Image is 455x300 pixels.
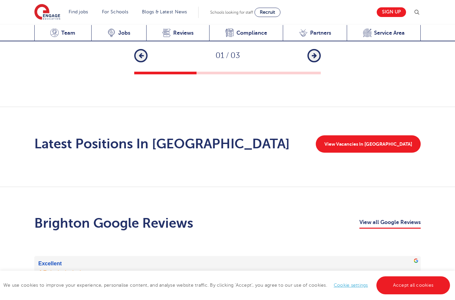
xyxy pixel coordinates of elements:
[260,10,275,15] span: Recruit
[3,283,452,288] span: We use cookies to improve your experience, personalise content, and analyse website traffic. By c...
[316,135,421,153] a: View Vacancies In [GEOGRAPHIC_DATA]
[334,283,368,288] a: Cookie settings
[34,136,290,152] h2: Latest Positions In [GEOGRAPHIC_DATA]
[173,30,194,36] span: Reviews
[283,25,347,41] a: Partners
[38,260,417,267] div: Excellent
[34,25,91,41] a: Team
[224,51,230,60] span: /
[34,4,60,21] img: Engage Education
[91,25,146,41] a: Jobs
[209,25,283,41] a: Compliance
[310,30,331,36] span: Partners
[134,72,197,74] button: 1 of 3
[347,25,421,41] a: Service Area
[374,30,405,36] span: Service Area
[118,30,130,36] span: Jobs
[377,7,406,17] a: Sign up
[69,9,88,14] a: Find jobs
[210,10,253,15] span: Schools looking for staff
[216,51,224,60] span: 01
[359,218,421,229] a: View all Google Reviews
[142,9,187,14] a: Blogs & Latest News
[254,8,280,17] a: Recruit
[230,51,240,60] span: 03
[102,9,128,14] a: For Schools
[34,215,193,231] h2: Brighton Google Reviews
[197,72,259,74] button: 2 of 3
[376,276,450,294] a: Accept all cookies
[236,30,267,36] span: Compliance
[146,25,210,41] a: Reviews
[258,72,321,74] button: 3 of 3
[61,30,75,36] span: Team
